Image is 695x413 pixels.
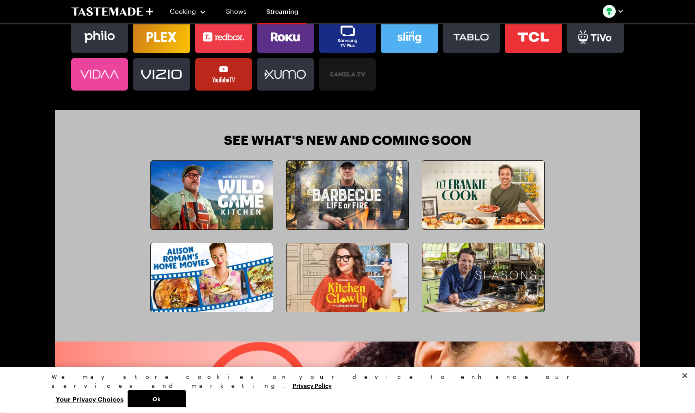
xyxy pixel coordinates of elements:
button: Your Privacy Choices [52,390,128,407]
a: To Tastemade Home Page [71,7,153,16]
button: Close [676,367,694,385]
img: Jamie Oliver: Seasons [422,243,544,312]
a: Barbecue: Life of Fire [286,160,409,230]
h3: See What's New and Coming Soon [224,133,471,147]
span: Cooking [170,7,196,15]
button: Profile picture [603,5,624,18]
a: Kitchen Glow Up [286,243,409,312]
img: Let Frankie Cook [422,161,544,229]
a: Alison Roman's Home Movies [150,243,273,312]
img: Andrew Zimmern's Wild Game Kitchen [151,161,273,229]
a: More information about your privacy, opens in a new tab [293,381,332,389]
a: Streaming [258,2,306,24]
a: Let Frankie Cook [422,160,545,230]
img: Alison Roman's Home Movies [151,243,273,312]
img: Kitchen Glow Up [287,243,408,312]
img: Barbecue: Life of Fire [287,161,408,229]
div: We may store cookies on your device to enhance our services and marketing. [52,372,637,390]
a: Andrew Zimmern's Wild Game Kitchen [150,160,273,230]
img: Profile picture [603,5,616,18]
button: Cooking [169,2,206,21]
button: Ok [128,390,186,407]
div: Privacy [52,372,637,407]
